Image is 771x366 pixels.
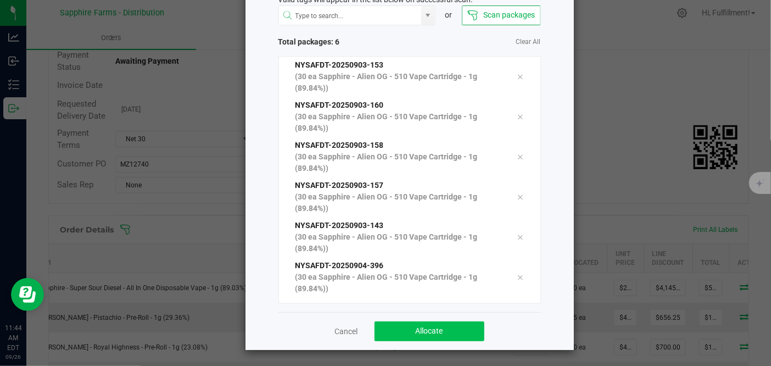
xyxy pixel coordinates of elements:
span: NYSAFDT-20250904-396 [295,261,384,270]
p: (30 ea Sapphire - Alien OG - 510 Vape Cartridge - 1g (89.84%)) [295,271,501,295]
span: NYSAFDT-20250903-153 [295,60,384,69]
button: Scan packages [462,5,540,25]
span: Allocate [416,326,443,335]
div: Remove tag [509,190,532,203]
span: NYSAFDT-20250903-143 [295,221,384,230]
a: Clear All [516,37,541,47]
button: Allocate [375,321,484,341]
div: Remove tag [509,70,532,83]
p: (30 ea Sapphire - Alien OG - 510 Vape Cartridge - 1g (89.84%)) [295,111,501,134]
div: Remove tag [509,230,532,243]
span: NYSAFDT-20250903-160 [295,101,384,109]
p: (30 ea Sapphire - Alien OG - 510 Vape Cartridge - 1g (89.84%)) [295,71,501,94]
div: Remove tag [509,270,532,284]
p: (30 ea Sapphire - Alien OG - 510 Vape Cartridge - 1g (89.84%)) [295,231,501,254]
span: NYSAFDT-20250903-158 [295,141,384,149]
p: (30 ea Sapphire - Alien OG - 510 Vape Cartridge - 1g (89.84%)) [295,191,501,214]
iframe: Resource center [11,278,44,311]
a: Cancel [335,326,358,337]
span: NYSAFDT-20250903-157 [295,181,384,190]
p: (30 ea Sapphire - Alien OG - 510 Vape Cartridge - 1g (89.84%)) [295,151,501,174]
div: Remove tag [509,110,532,123]
div: or [435,9,462,21]
input: NO DATA FOUND [279,6,422,26]
div: Remove tag [509,150,532,163]
span: Total packages: 6 [278,36,410,48]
